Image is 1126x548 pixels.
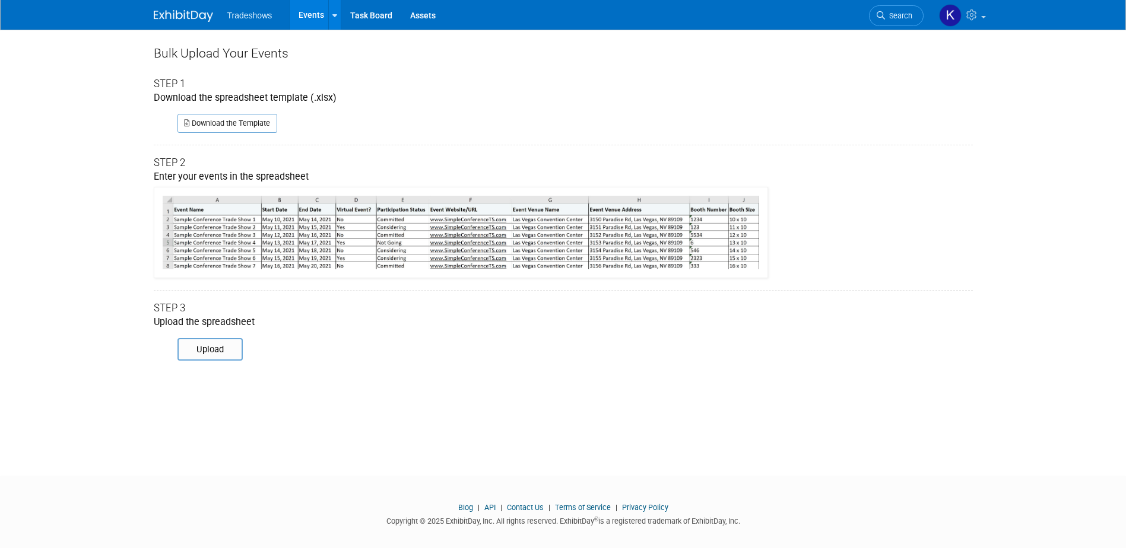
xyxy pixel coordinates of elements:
img: Kathyuska Thirwall [939,4,962,27]
div: Step 2 [154,156,973,170]
div: Step 3 [154,301,973,316]
span: Search [885,11,912,20]
span: | [545,503,553,512]
div: Bulk Upload Your Events [154,44,973,62]
div: Upload the spreadsheet [154,316,973,329]
a: Download the Template [177,114,277,133]
div: Enter your events in the spreadsheet [154,170,973,278]
span: | [497,503,505,512]
a: Blog [458,503,473,512]
span: Tradeshows [227,11,272,20]
div: Download the spreadsheet template (.xlsx) [154,91,973,105]
a: Terms of Service [555,503,611,512]
span: | [475,503,483,512]
img: ExhibitDay [154,10,213,22]
a: Privacy Policy [622,503,668,512]
a: API [484,503,496,512]
div: Step 1 [154,77,973,91]
a: Search [869,5,924,26]
a: Contact Us [507,503,544,512]
sup: ® [594,516,598,522]
span: | [613,503,620,512]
